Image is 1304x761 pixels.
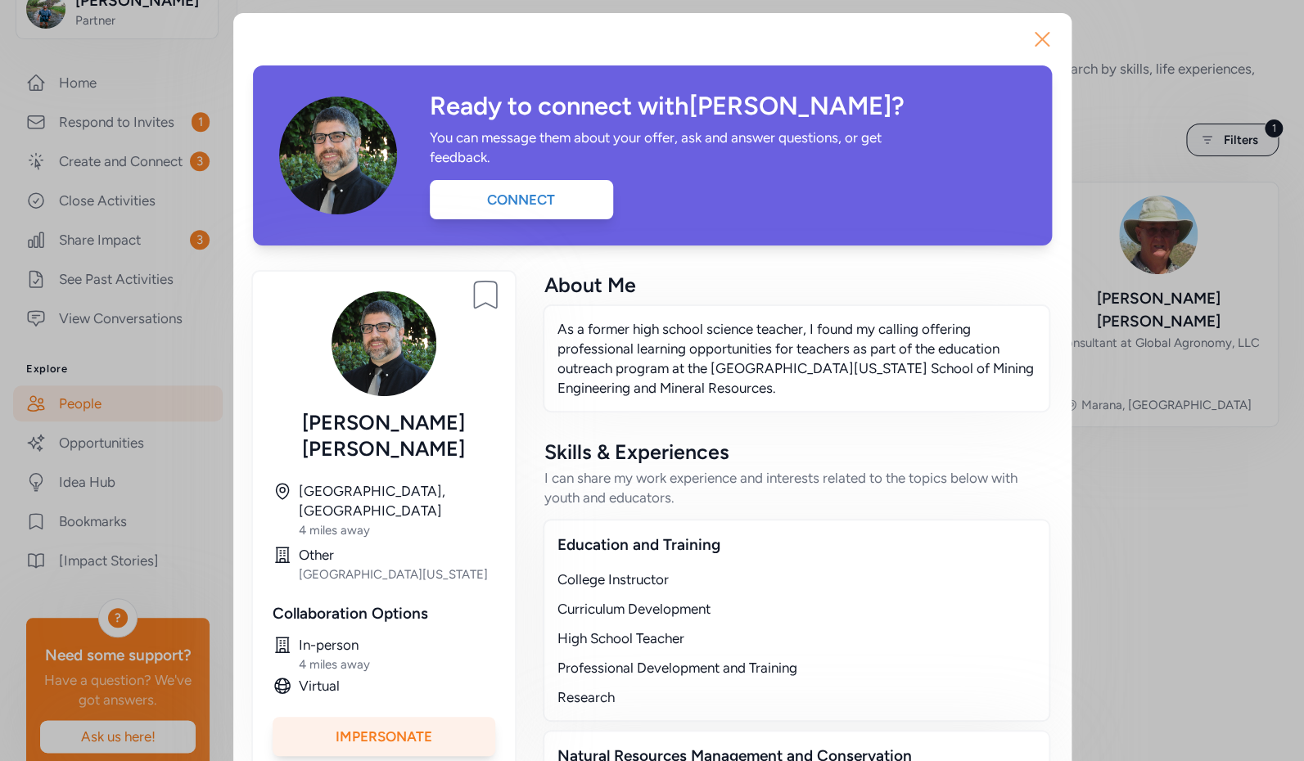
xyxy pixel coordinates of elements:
div: High School Teacher [557,628,1036,648]
div: Connect [430,180,613,219]
div: 4 miles away [299,656,495,673]
div: [GEOGRAPHIC_DATA][US_STATE] [299,566,495,583]
div: Professional Development and Training [557,658,1036,678]
div: [GEOGRAPHIC_DATA], [GEOGRAPHIC_DATA] [299,481,495,520]
div: Impersonate [273,717,495,756]
div: Education and Training [557,534,1036,556]
img: Avatar [279,97,397,214]
div: Ready to connect with [PERSON_NAME] ? [430,92,1026,121]
div: 4 miles away [299,522,495,538]
div: I can share my work experience and interests related to the topics below with youth and educators. [544,468,1049,507]
div: Research [557,687,1036,707]
div: Curriculum Development [557,599,1036,619]
div: In-person [299,635,495,655]
div: About Me [544,272,1049,298]
div: [PERSON_NAME] [PERSON_NAME] [273,409,495,462]
div: Other [299,545,495,565]
div: College Instructor [557,570,1036,589]
p: As a former high school science teacher, I found my calling offering professional learning opport... [557,319,1036,398]
div: Virtual [299,676,495,696]
div: Collaboration Options [273,602,495,625]
img: Avatar [332,291,436,396]
div: You can message them about your offer, ask and answer questions, or get feedback. [430,128,901,167]
div: Skills & Experiences [544,439,1049,465]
